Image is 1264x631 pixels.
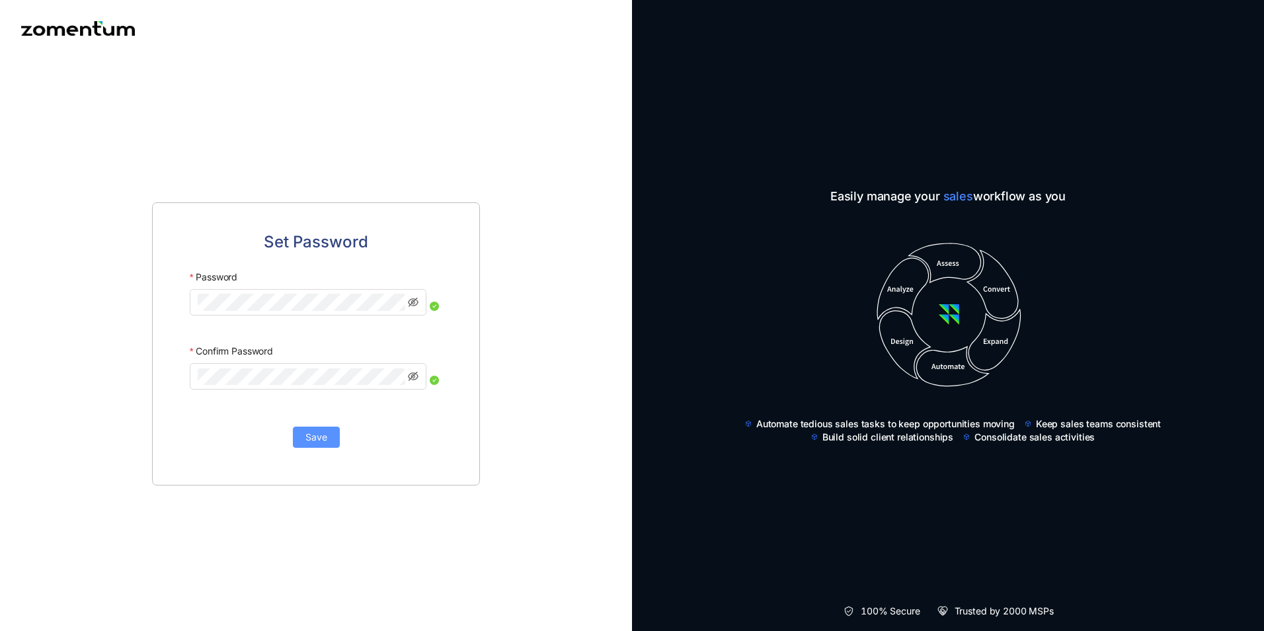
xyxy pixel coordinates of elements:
label: Password [190,265,237,289]
span: 100% Secure [861,605,920,618]
span: Easily manage your workflow as you [734,187,1162,206]
span: Build solid client relationships [822,431,954,444]
span: Consolidate sales activities [974,431,1095,444]
input: Confirm Password [198,368,405,385]
span: eye-invisible [408,371,418,382]
span: Save [305,430,327,444]
span: Keep sales teams consistent [1036,417,1161,431]
span: Trusted by 2000 MSPs [955,605,1054,618]
span: sales [943,189,973,203]
button: Save [293,427,340,448]
label: Confirm Password [190,339,273,363]
input: Password [198,294,405,310]
span: Automate tedious sales tasks to keep opportunities moving [756,417,1015,431]
span: Set Password [264,230,368,255]
img: Zomentum logo [21,21,135,36]
span: eye-invisible [408,297,418,308]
